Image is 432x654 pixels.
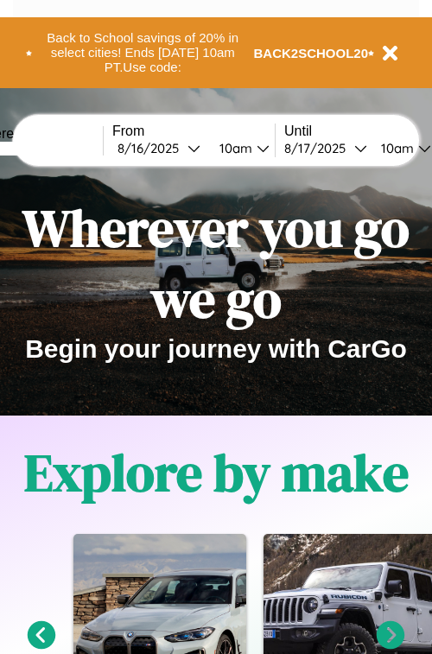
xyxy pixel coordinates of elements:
button: Back to School savings of 20% in select cities! Ends [DATE] 10am PT.Use code: [32,26,254,79]
div: 10am [372,140,418,156]
label: From [112,124,275,139]
h1: Explore by make [24,437,409,508]
button: 8/16/2025 [112,139,206,157]
button: 10am [206,139,275,157]
div: 10am [211,140,257,156]
div: 8 / 16 / 2025 [118,140,187,156]
b: BACK2SCHOOL20 [254,46,369,60]
div: 8 / 17 / 2025 [284,140,354,156]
